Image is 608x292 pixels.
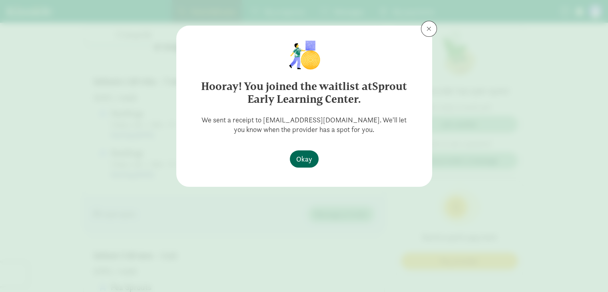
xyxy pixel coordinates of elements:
span: Okay [296,154,312,164]
button: Okay [290,150,319,168]
strong: Sprout Early Learning Center. [247,80,407,106]
img: illustration-child1.png [284,38,324,70]
p: We sent a receipt to [EMAIL_ADDRESS][DOMAIN_NAME]. We'll let you know when the provider has a spo... [189,115,419,134]
h6: Hooray! You joined the waitlist at [192,80,416,106]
